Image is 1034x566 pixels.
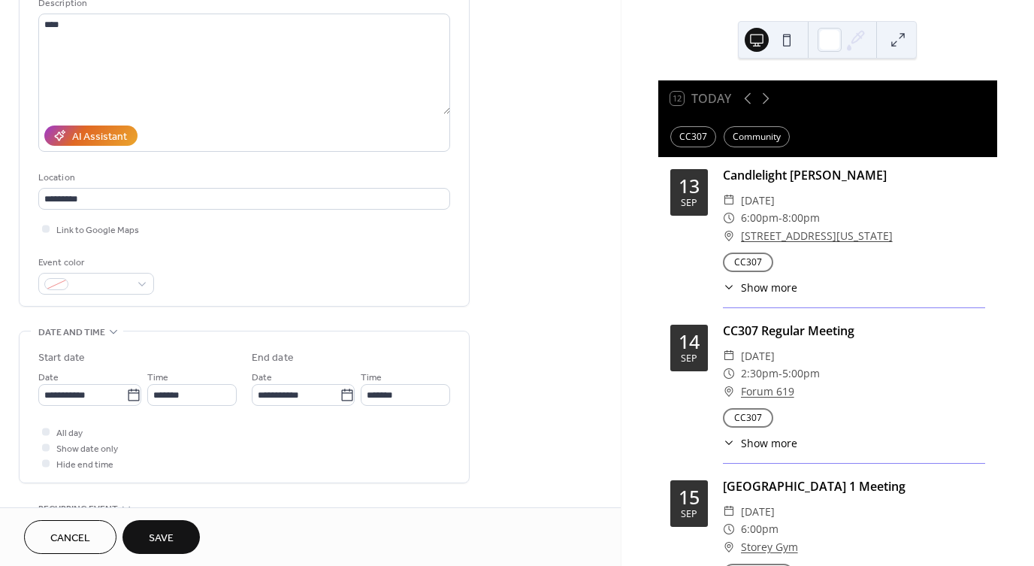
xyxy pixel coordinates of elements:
span: 6:00pm [741,520,779,538]
button: Save [122,520,200,554]
div: ​ [723,209,735,227]
span: Recurring event [38,501,118,517]
div: Location [38,170,447,186]
div: CC307 [670,126,716,147]
div: ​ [723,435,735,451]
span: 2:30pm [741,365,779,383]
span: [DATE] [741,347,775,365]
div: 15 [679,488,700,507]
a: Storey Gym [741,538,798,556]
span: [DATE] [741,503,775,521]
div: 13 [679,177,700,195]
button: AI Assistant [44,126,138,146]
div: End date [252,350,294,366]
div: ​ [723,383,735,401]
span: Time [361,370,382,386]
div: [GEOGRAPHIC_DATA] 1 Meeting [723,477,985,495]
span: Save [149,531,174,546]
span: 8:00pm [782,209,820,227]
div: Sep [681,510,697,519]
span: Show more [741,280,797,295]
div: ​ [723,503,735,521]
button: ​Show more [723,280,797,295]
div: 14 [679,332,700,351]
span: - [779,365,782,383]
div: ​ [723,227,735,245]
div: ​ [723,365,735,383]
span: Show more [741,435,797,451]
div: Sep [681,198,697,208]
span: Date [252,370,272,386]
div: Sep [681,354,697,364]
button: ​Show more [723,435,797,451]
span: [DATE] [741,192,775,210]
span: - [779,209,782,227]
div: ​ [723,280,735,295]
span: Show date only [56,441,118,457]
div: CC307 Regular Meeting [723,322,985,340]
div: ​ [723,192,735,210]
span: Time [147,370,168,386]
span: 5:00pm [782,365,820,383]
span: Link to Google Maps [56,222,139,238]
div: ​ [723,520,735,538]
a: Forum 619 [741,383,794,401]
div: ​ [723,538,735,556]
button: Cancel [24,520,116,554]
div: Start date [38,350,85,366]
div: AI Assistant [72,129,127,145]
a: [STREET_ADDRESS][US_STATE] [741,227,893,245]
span: Date and time [38,325,105,341]
span: Hide end time [56,457,113,473]
div: Candlelight [PERSON_NAME] [723,166,985,184]
span: Date [38,370,59,386]
span: All day [56,425,83,441]
div: Community [724,126,790,147]
div: ​ [723,347,735,365]
div: Event color [38,255,151,271]
span: Cancel [50,531,90,546]
span: 6:00pm [741,209,779,227]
